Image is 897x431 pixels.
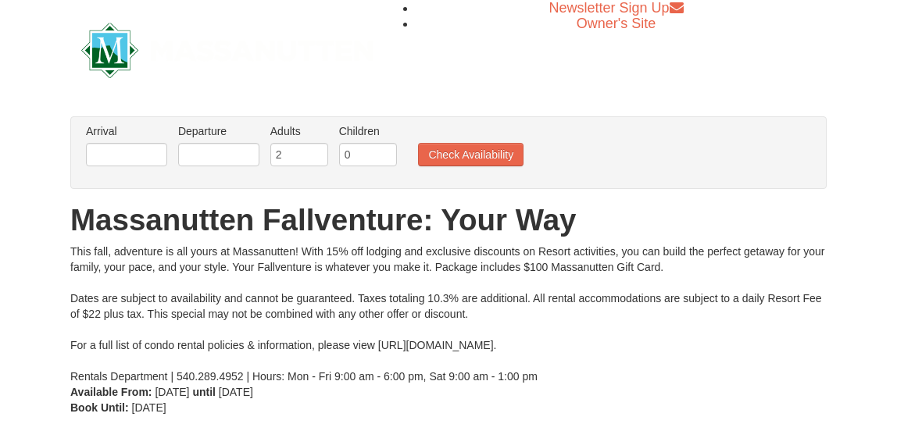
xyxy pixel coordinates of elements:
a: Massanutten Resort [81,30,373,66]
img: Massanutten Resort Logo [81,23,373,78]
span: [DATE] [219,386,253,398]
h1: Massanutten Fallventure: Your Way [70,205,827,236]
label: Adults [270,123,328,139]
strong: Available From: [70,386,152,398]
span: [DATE] [132,401,166,414]
label: Departure [178,123,259,139]
strong: Book Until: [70,401,129,414]
div: This fall, adventure is all yours at Massanutten! With 15% off lodging and exclusive discounts on... [70,244,827,384]
label: Children [339,123,397,139]
a: Owner's Site [577,16,656,31]
span: [DATE] [155,386,189,398]
button: Check Availability [418,143,524,166]
strong: until [192,386,216,398]
label: Arrival [86,123,167,139]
